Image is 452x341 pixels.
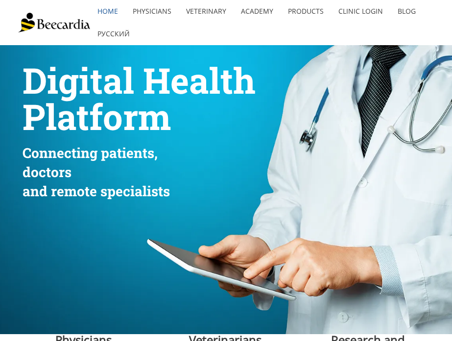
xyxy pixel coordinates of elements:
span: Platform [23,93,171,140]
img: Beecardia [18,13,90,32]
span: and remote specialists [23,182,170,200]
span: Digital Health [23,57,256,104]
span: Connecting patients, doctors [23,144,158,181]
a: Русский [90,23,137,45]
